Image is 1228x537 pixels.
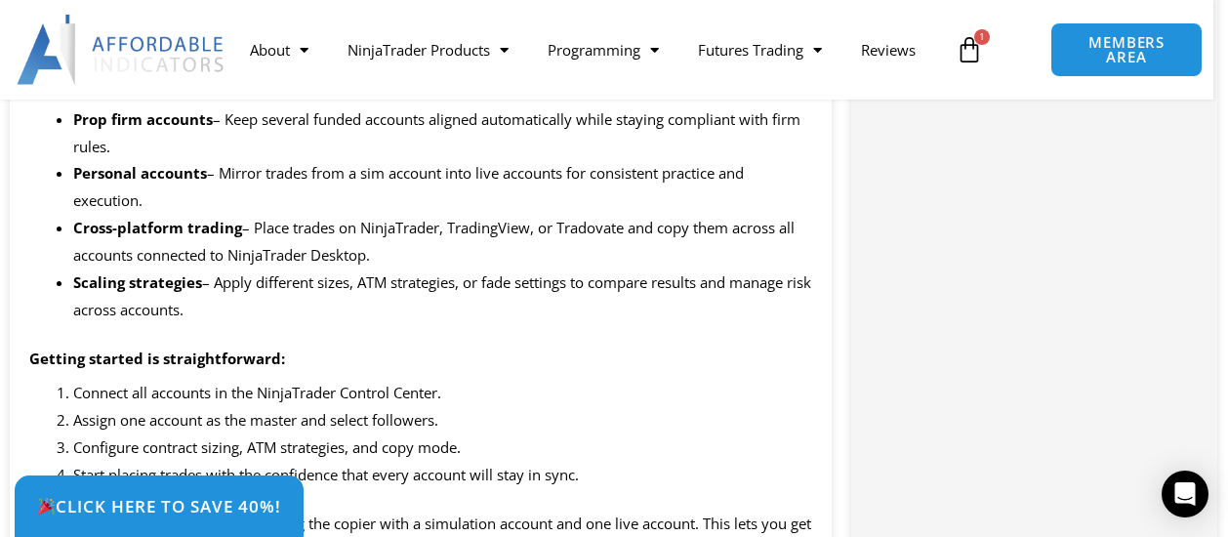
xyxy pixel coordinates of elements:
[17,15,226,85] img: LogoAI | Affordable Indicators – NinjaTrader
[73,109,800,156] span: – Keep several funded accounts aligned automatically while staying compliant with firm rules.
[678,27,841,72] a: Futures Trading
[73,109,213,129] b: Prop firm accounts
[29,349,285,368] strong: Getting started is straightforward:
[15,475,304,537] a: 🎉Click Here to save 40%!
[73,410,438,430] span: Assign one account as the master and select followers.
[841,27,935,72] a: Reviews
[230,27,328,72] a: About
[73,163,744,210] span: – Mirror trades from a sim account into live accounts for consistent practice and execution.
[328,27,528,72] a: NinjaTrader Products
[73,465,579,484] span: Start placing trades with the confidence that every account will stay in sync.
[73,218,242,237] b: Cross-platform trading
[73,272,811,319] span: – Apply different sizes, ATM strategies, or fade settings to compare results and manage risk acro...
[38,498,55,515] img: 🎉
[974,29,990,45] span: 1
[73,383,441,402] span: Connect all accounts in the NinjaTrader Control Center.
[926,21,1012,78] a: 1
[1162,471,1208,517] div: Open Intercom Messenger
[528,27,678,72] a: Programming
[230,27,946,72] nav: Menu
[73,163,207,183] b: Personal accounts
[73,272,202,292] b: Scaling strategies
[1050,22,1203,77] a: MEMBERS AREA
[1071,35,1182,64] span: MEMBERS AREA
[73,218,795,265] span: – Place trades on NinjaTrader, TradingView, or Tradovate and copy them across all accounts connec...
[73,437,461,457] span: Configure contract sizing, ATM strategies, and copy mode.
[37,498,281,515] span: Click Here to save 40%!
